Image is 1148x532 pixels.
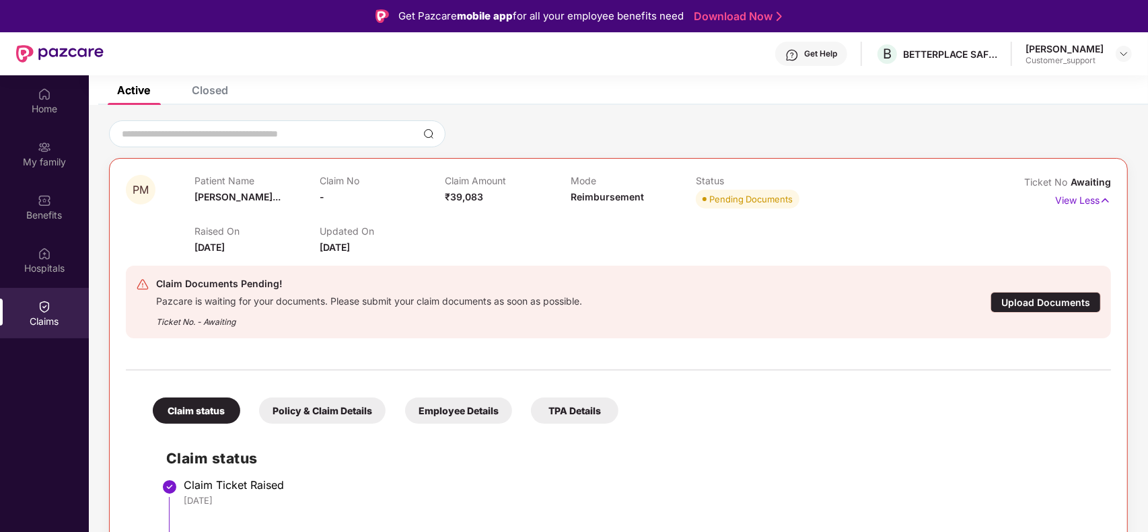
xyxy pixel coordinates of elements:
a: Download Now [694,9,778,24]
div: Ticket No. - Awaiting [156,307,582,328]
span: - [320,191,324,202]
div: Upload Documents [991,292,1101,313]
div: Pending Documents [709,192,793,206]
img: svg+xml;base64,PHN2ZyBpZD0iU2VhcmNoLTMyeDMyIiB4bWxucz0iaHR0cDovL3d3dy53My5vcmcvMjAwMC9zdmciIHdpZH... [423,128,434,139]
img: svg+xml;base64,PHN2ZyBpZD0iSG9tZSIgeG1sbnM9Imh0dHA6Ly93d3cudzMub3JnLzIwMDAvc3ZnIiB3aWR0aD0iMjAiIG... [38,87,51,101]
span: B [883,46,892,62]
span: Awaiting [1071,176,1111,188]
img: svg+xml;base64,PHN2ZyBpZD0iSG9zcGl0YWxzIiB4bWxucz0iaHR0cDovL3d3dy53My5vcmcvMjAwMC9zdmciIHdpZHRoPS... [38,247,51,260]
div: Get Pazcare for all your employee benefits need [398,8,684,24]
img: svg+xml;base64,PHN2ZyBpZD0iQmVuZWZpdHMiIHhtbG5zPSJodHRwOi8vd3d3LnczLm9yZy8yMDAwL3N2ZyIgd2lkdGg9Ij... [38,194,51,207]
p: Patient Name [194,175,320,186]
div: TPA Details [531,397,618,424]
strong: mobile app [457,9,513,22]
div: Customer_support [1026,55,1104,66]
img: svg+xml;base64,PHN2ZyB4bWxucz0iaHR0cDovL3d3dy53My5vcmcvMjAwMC9zdmciIHdpZHRoPSIxNyIgaGVpZ2h0PSIxNy... [1100,193,1111,208]
span: Ticket No [1024,176,1071,188]
img: svg+xml;base64,PHN2ZyB4bWxucz0iaHR0cDovL3d3dy53My5vcmcvMjAwMC9zdmciIHdpZHRoPSIyNCIgaGVpZ2h0PSIyNC... [136,278,149,291]
img: svg+xml;base64,PHN2ZyBpZD0iU3RlcC1Eb25lLTMyeDMyIiB4bWxucz0iaHR0cDovL3d3dy53My5vcmcvMjAwMC9zdmciIH... [162,479,178,495]
p: Claim No [320,175,445,186]
p: Mode [571,175,696,186]
p: View Less [1055,190,1111,208]
span: PM [133,184,149,196]
span: ₹39,083 [445,191,483,202]
span: [PERSON_NAME]... [194,191,281,202]
img: New Pazcare Logo [16,45,104,63]
div: Get Help [804,48,837,59]
div: Claim status [153,397,240,424]
p: Claim Amount [445,175,570,186]
div: Claim Documents Pending! [156,276,582,292]
div: Active [117,83,150,97]
h2: Claim status [166,447,1098,469]
div: Policy & Claim Details [259,397,386,424]
img: Logo [375,9,389,23]
div: [DATE] [184,494,1098,506]
div: BETTERPLACE SAFETY SOLUTIONS PRIVATE LIMITED [903,48,997,61]
img: svg+xml;base64,PHN2ZyBpZD0iSGVscC0zMngzMiIgeG1sbnM9Imh0dHA6Ly93d3cudzMub3JnLzIwMDAvc3ZnIiB3aWR0aD... [785,48,799,62]
img: Stroke [777,9,782,24]
div: Employee Details [405,397,512,424]
img: svg+xml;base64,PHN2ZyBpZD0iRHJvcGRvd24tMzJ4MzIiIHhtbG5zPSJodHRwOi8vd3d3LnczLm9yZy8yMDAwL3N2ZyIgd2... [1118,48,1129,59]
div: Pazcare is waiting for your documents. Please submit your claim documents as soon as possible. [156,292,582,307]
img: svg+xml;base64,PHN2ZyBpZD0iQ2xhaW0iIHhtbG5zPSJodHRwOi8vd3d3LnczLm9yZy8yMDAwL3N2ZyIgd2lkdGg9IjIwIi... [38,300,51,313]
span: [DATE] [194,241,225,253]
p: Status [696,175,821,186]
div: [PERSON_NAME] [1026,42,1104,55]
div: Claim Ticket Raised [184,478,1098,492]
p: Raised On [194,225,320,237]
p: Updated On [320,225,445,237]
div: Closed [192,83,228,97]
img: svg+xml;base64,PHN2ZyB3aWR0aD0iMjAiIGhlaWdodD0iMjAiIHZpZXdCb3g9IjAgMCAyMCAyMCIgZmlsbD0ibm9uZSIgeG... [38,141,51,154]
span: Reimbursement [571,191,644,202]
span: [DATE] [320,241,350,253]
